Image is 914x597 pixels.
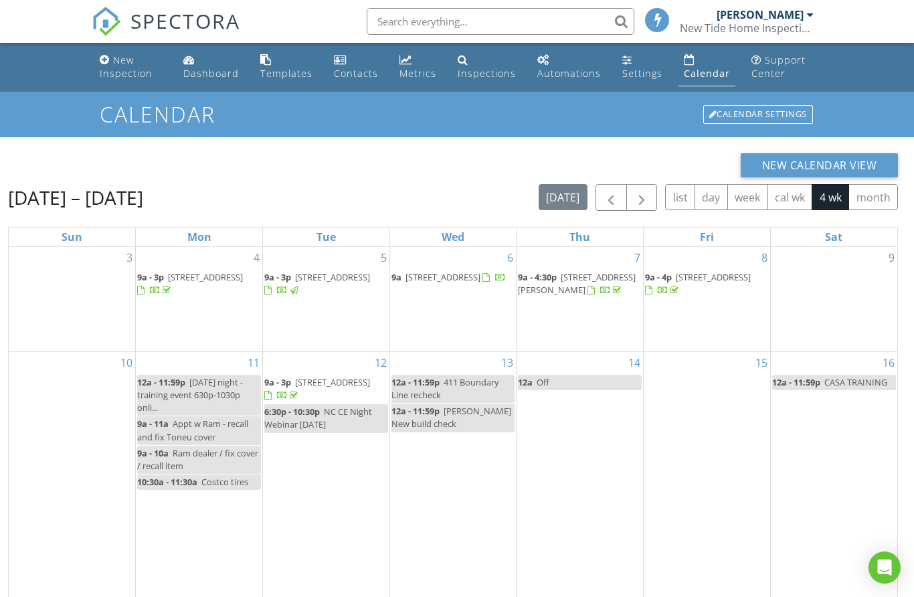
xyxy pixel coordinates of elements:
[185,228,214,246] a: Monday
[394,48,442,86] a: Metrics
[753,352,770,373] a: Go to August 15, 2025
[137,418,248,442] span: Appt w Ram - recall and fix Toneu cover
[767,184,813,210] button: cal wk
[295,271,370,283] span: [STREET_ADDRESS]
[201,476,248,488] span: Costco tires
[702,104,814,125] a: Calendar Settings
[645,271,751,296] a: 9a - 4p [STREET_ADDRESS]
[676,271,751,283] span: [STREET_ADDRESS]
[824,376,887,388] span: CASA TRAINING
[405,271,480,283] span: [STREET_ADDRESS]
[886,247,897,268] a: Go to August 9, 2025
[772,376,820,388] span: 12a - 11:59p
[822,228,845,246] a: Saturday
[100,102,814,126] h1: Calendar
[458,67,516,80] div: Inspections
[264,375,388,404] a: 9a - 3p [STREET_ADDRESS]
[678,48,735,86] a: Calendar
[367,8,634,35] input: Search everything...
[137,376,185,388] span: 12a - 11:59p
[137,271,243,296] a: 9a - 3p [STREET_ADDRESS]
[703,105,813,124] div: Calendar Settings
[518,271,636,296] span: [STREET_ADDRESS][PERSON_NAME]
[684,67,730,80] div: Calendar
[626,352,643,373] a: Go to August 14, 2025
[264,271,370,296] a: 9a - 3p [STREET_ADDRESS]
[812,184,849,210] button: 4 wk
[8,184,143,211] h2: [DATE] – [DATE]
[869,551,901,584] div: Open Intercom Messenger
[537,67,601,80] div: Automations
[136,247,263,351] td: Go to August 4, 2025
[727,184,768,210] button: week
[751,54,806,80] div: Support Center
[391,270,515,286] a: 9a [STREET_ADDRESS]
[92,18,240,46] a: SPECTORA
[137,447,169,459] span: 9a - 10a
[137,447,258,472] span: Ram dealer / fix cover / recall item
[770,247,897,351] td: Go to August 9, 2025
[391,405,511,430] span: [PERSON_NAME] New build check
[59,228,85,246] a: Sunday
[178,48,244,86] a: Dashboard
[100,54,153,80] div: New Inspection
[262,247,389,351] td: Go to August 5, 2025
[717,8,804,21] div: [PERSON_NAME]
[759,247,770,268] a: Go to August 8, 2025
[848,184,898,210] button: month
[498,352,516,373] a: Go to August 13, 2025
[137,271,164,283] span: 9a - 3p
[255,48,318,86] a: Templates
[626,184,658,211] button: Next
[741,153,899,177] button: New Calendar View
[644,247,771,351] td: Go to August 8, 2025
[567,228,593,246] a: Thursday
[746,48,820,86] a: Support Center
[245,352,262,373] a: Go to August 11, 2025
[9,247,136,351] td: Go to August 3, 2025
[596,184,627,211] button: Previous
[264,406,372,430] span: NC CE Night Webinar [DATE]
[264,406,320,418] span: 6:30p - 10:30p
[334,67,378,80] div: Contacts
[517,247,644,351] td: Go to August 7, 2025
[518,271,636,296] a: 9a - 4:30p [STREET_ADDRESS][PERSON_NAME]
[251,247,262,268] a: Go to August 4, 2025
[314,228,339,246] a: Tuesday
[645,271,672,283] span: 9a - 4p
[295,376,370,388] span: [STREET_ADDRESS]
[264,376,291,388] span: 9a - 3p
[617,48,668,86] a: Settings
[391,376,498,401] span: 411 Boundary Line recheck
[389,247,517,351] td: Go to August 6, 2025
[183,67,239,80] div: Dashboard
[880,352,897,373] a: Go to August 16, 2025
[260,67,312,80] div: Templates
[137,270,261,298] a: 9a - 3p [STREET_ADDRESS]
[264,376,370,401] a: 9a - 3p [STREET_ADDRESS]
[137,376,243,414] span: [DATE] night - training event 630p-1030p onli...
[391,405,440,417] span: 12a - 11:59p
[518,271,557,283] span: 9a - 4:30p
[168,271,243,283] span: [STREET_ADDRESS]
[537,376,549,388] span: Off
[391,271,506,283] a: 9a [STREET_ADDRESS]
[532,48,606,86] a: Automations (Basic)
[372,352,389,373] a: Go to August 12, 2025
[137,476,197,488] span: 10:30a - 11:30a
[118,352,135,373] a: Go to August 10, 2025
[518,270,642,298] a: 9a - 4:30p [STREET_ADDRESS][PERSON_NAME]
[391,271,401,283] span: 9a
[665,184,695,210] button: list
[695,184,728,210] button: day
[92,7,121,36] img: The Best Home Inspection Software - Spectora
[264,270,388,298] a: 9a - 3p [STREET_ADDRESS]
[399,67,436,80] div: Metrics
[645,270,769,298] a: 9a - 4p [STREET_ADDRESS]
[391,376,440,388] span: 12a - 11:59p
[264,271,291,283] span: 9a - 3p
[137,418,169,430] span: 9a - 11a
[632,247,643,268] a: Go to August 7, 2025
[518,376,533,388] span: 12a
[697,228,717,246] a: Friday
